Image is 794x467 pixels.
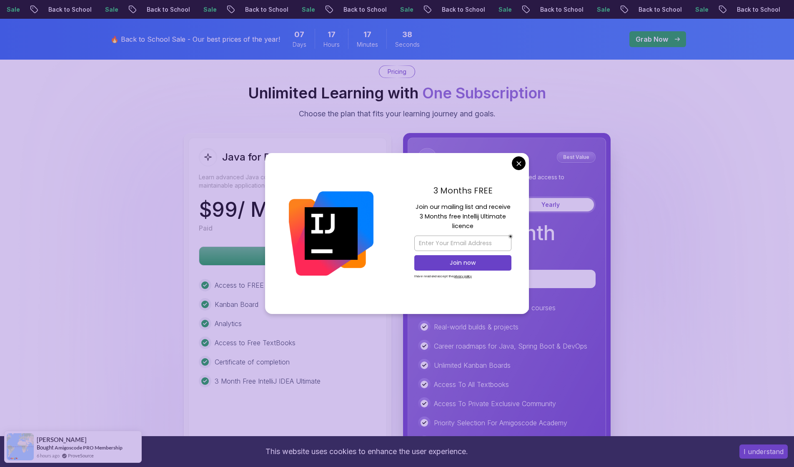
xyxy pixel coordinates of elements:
[215,280,290,290] p: Access to FREE courses
[199,223,213,233] p: Paid
[299,108,496,120] p: Choose the plan that fits your learning journey and goals.
[429,5,456,14] p: Sale
[527,5,554,14] p: Sale
[569,5,626,14] p: Back to School
[363,29,371,40] span: 17 Minutes
[215,357,290,367] p: Certificate of completion
[434,379,509,389] p: Access To All Textbooks
[37,436,87,443] span: [PERSON_NAME]
[232,5,259,14] p: Sale
[558,153,594,161] p: Best Value
[434,341,587,351] p: Career roadmaps for Java, Spring Boot & DevOps
[77,5,134,14] p: Back to School
[323,40,340,49] span: Hours
[388,68,406,76] p: Pricing
[293,40,306,49] span: Days
[248,85,546,101] h2: Unlimited Learning with
[37,452,60,459] span: 6 hours ago
[6,442,727,461] div: This website uses cookies to enhance the user experience.
[215,299,258,309] p: Kanban Board
[199,246,376,266] button: Get Course
[215,319,242,329] p: Analytics
[372,5,429,14] p: Back to School
[739,444,788,459] button: Accept cookies
[402,29,412,40] span: 38 Seconds
[331,5,357,14] p: Sale
[724,5,751,14] p: Sale
[199,247,376,265] p: Get Course
[199,200,311,220] p: $ 99 / Month
[471,5,527,14] p: Back to School
[7,433,34,460] img: provesource social proof notification image
[395,40,420,49] span: Seconds
[434,399,556,409] p: Access To Private Exclusive Community
[434,322,518,332] p: Real-world builds & projects
[68,452,94,459] a: ProveSource
[215,338,296,348] p: Access to Free TextBooks
[434,360,511,370] p: Unlimited Kanban Boards
[222,151,318,164] h2: Java for Developers
[422,84,546,102] span: One Subscription
[434,418,567,428] p: Priority Selection For Amigoscode Academy
[441,151,495,164] h2: Yearly Plan
[667,5,724,14] p: Back to School
[328,29,336,40] span: 17 Hours
[294,29,304,40] span: 7 Days
[508,198,594,211] button: Yearly
[35,5,62,14] p: Sale
[37,444,54,451] span: Bought
[110,34,280,44] p: 🔥 Back to School Sale - Our best prices of the year!
[134,5,160,14] p: Sale
[626,5,652,14] p: Sale
[636,34,668,44] p: Grab Now
[199,173,376,190] p: Learn advanced Java concepts to build scalable and maintainable applications.
[175,5,232,14] p: Back to School
[55,444,123,451] a: Amigoscode PRO Membership
[357,40,378,49] span: Minutes
[274,5,331,14] p: Back to School
[215,376,321,386] p: 3 Month Free IntelliJ IDEA Ultimate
